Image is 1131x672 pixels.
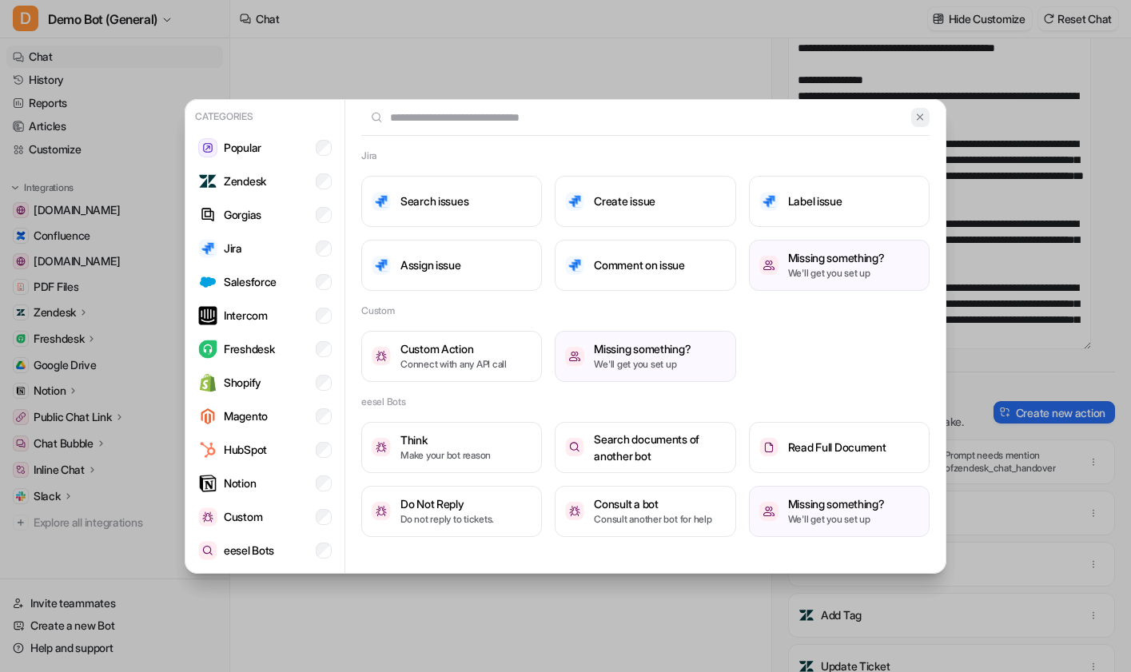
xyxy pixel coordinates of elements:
[361,304,395,318] h2: Custom
[224,307,268,324] p: Intercom
[224,475,256,491] p: Notion
[555,240,735,291] button: Comment on issueComment on issue
[788,266,885,280] p: We'll get you set up
[555,422,735,473] button: Search documents of another botSearch documents of another bot
[565,256,584,275] img: Comment on issue
[400,495,494,512] h3: Do Not Reply
[594,256,685,273] h3: Comment on issue
[565,502,584,520] img: Consult a bot
[224,542,274,559] p: eesel Bots
[361,149,376,163] h2: Jira
[361,486,542,537] button: Do Not ReplyDo Not ReplyDo not reply to tickets.
[400,193,468,209] h3: Search issues
[224,340,274,357] p: Freshdesk
[372,438,391,456] img: Think
[594,340,691,357] h3: Missing something?
[361,240,542,291] button: Assign issueAssign issue
[594,431,725,464] h3: Search documents of another bot
[400,448,491,463] p: Make your bot reason
[594,495,711,512] h3: Consult a bot
[400,512,494,527] p: Do not reply to tickets.
[372,347,391,365] img: Custom Action
[749,176,930,227] button: Label issueLabel issue
[749,486,930,537] button: /missing-somethingMissing something?We'll get you set up
[555,486,735,537] button: Consult a botConsult a botConsult another bot for help
[372,192,391,211] img: Search issues
[759,502,779,521] img: /missing-something
[565,347,584,366] img: /missing-something
[224,374,261,391] p: Shopify
[594,193,655,209] h3: Create issue
[749,240,930,291] button: /missing-somethingMissing something?We'll get you set up
[361,422,542,473] button: ThinkThinkMake your bot reason
[224,206,261,223] p: Gorgias
[224,508,262,525] p: Custom
[555,331,735,382] button: /missing-somethingMissing something?We'll get you set up
[372,502,391,520] img: Do Not Reply
[594,357,691,372] p: We'll get you set up
[224,441,267,458] p: HubSpot
[400,256,461,273] h3: Assign issue
[788,193,842,209] h3: Label issue
[759,438,779,456] img: Read Full Document
[555,176,735,227] button: Create issueCreate issue
[224,408,268,424] p: Magento
[224,173,266,189] p: Zendesk
[192,106,338,127] p: Categories
[224,139,261,156] p: Popular
[788,495,885,512] h3: Missing something?
[788,512,885,527] p: We'll get you set up
[361,395,406,409] h2: eesel Bots
[759,256,779,275] img: /missing-something
[224,240,242,256] p: Jira
[372,256,391,275] img: Assign issue
[224,273,277,290] p: Salesforce
[759,192,779,211] img: Label issue
[565,438,584,456] img: Search documents of another bot
[400,340,507,357] h3: Custom Action
[788,439,886,455] h3: Read Full Document
[788,249,885,266] h3: Missing something?
[361,331,542,382] button: Custom ActionCustom ActionConnect with any API call
[749,422,930,473] button: Read Full DocumentRead Full Document
[400,357,507,372] p: Connect with any API call
[361,176,542,227] button: Search issuesSearch issues
[594,512,711,527] p: Consult another bot for help
[400,431,491,448] h3: Think
[565,192,584,211] img: Create issue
